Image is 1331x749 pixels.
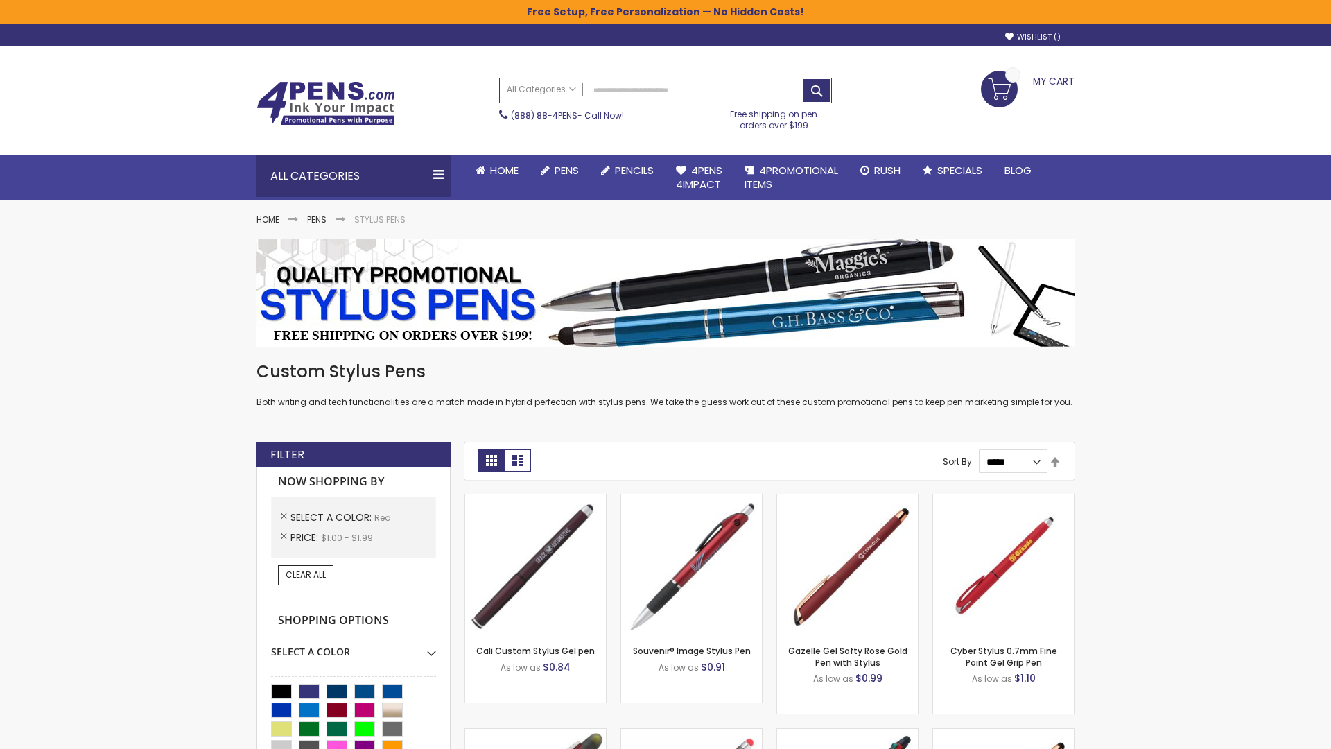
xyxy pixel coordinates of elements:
span: Home [490,163,519,178]
span: $1.00 - $1.99 [321,532,373,544]
span: Pens [555,163,579,178]
span: Red [374,512,391,524]
span: All Categories [507,84,576,95]
a: All Categories [500,78,583,101]
div: Select A Color [271,635,436,659]
span: Blog [1004,163,1032,178]
strong: Now Shopping by [271,467,436,497]
a: Rush [849,155,912,186]
span: Price [290,531,321,544]
a: Cyber Stylus 0.7mm Fine Point Gel Grip Pen-Red [933,494,1074,506]
a: Wishlist [1005,32,1061,42]
strong: Grid [478,449,505,472]
a: Blog [993,155,1043,186]
a: Cali Custom Stylus Gel pen-Red [465,494,606,506]
a: Souvenir® Image Stylus Pen-Red [621,494,762,506]
a: (888) 88-4PENS [511,110,577,121]
span: Pencils [615,163,654,178]
a: Islander Softy Gel with Stylus - ColorJet Imprint-Red [621,728,762,740]
strong: Filter [270,447,304,463]
a: Pens [530,155,590,186]
span: As low as [659,662,699,673]
a: Souvenir® Jalan Highlighter Stylus Pen Combo-Red [465,728,606,740]
a: Souvenir® Image Stylus Pen [633,645,751,657]
a: Home [256,214,279,225]
h1: Custom Stylus Pens [256,361,1075,383]
img: Cali Custom Stylus Gel pen-Red [465,494,606,635]
a: Pens [307,214,327,225]
div: Free shipping on pen orders over $199 [716,103,833,131]
img: Gazelle Gel Softy Rose Gold Pen with Stylus-Red [777,494,918,635]
span: - Call Now! [511,110,624,121]
a: 4PROMOTIONALITEMS [733,155,849,200]
span: As low as [501,662,541,673]
span: As low as [813,673,853,685]
span: 4Pens 4impact [676,163,722,191]
a: Specials [912,155,993,186]
span: As low as [972,673,1012,685]
strong: Shopping Options [271,606,436,636]
span: Specials [937,163,982,178]
a: Cali Custom Stylus Gel pen [476,645,595,657]
div: Both writing and tech functionalities are a match made in hybrid perfection with stylus pens. We ... [256,361,1075,408]
span: $0.84 [543,660,571,674]
div: All Categories [256,155,451,197]
img: Souvenir® Image Stylus Pen-Red [621,494,762,635]
a: Gazelle Gel Softy Rose Gold Pen with Stylus [788,645,907,668]
a: Home [464,155,530,186]
img: 4Pens Custom Pens and Promotional Products [256,81,395,126]
a: Orbitor 4 Color Assorted Ink Metallic Stylus Pens-Red [777,728,918,740]
strong: Stylus Pens [354,214,406,225]
span: Clear All [286,569,326,580]
a: Gazelle Gel Softy Rose Gold Pen with Stylus-Red [777,494,918,506]
a: Cyber Stylus 0.7mm Fine Point Gel Grip Pen [950,645,1057,668]
img: Stylus Pens [256,239,1075,347]
a: 4Pens4impact [665,155,733,200]
span: $0.99 [855,671,882,685]
span: Select A Color [290,510,374,524]
a: Pencils [590,155,665,186]
a: Clear All [278,565,333,585]
span: $1.10 [1014,671,1036,685]
label: Sort By [943,456,972,467]
span: $0.91 [701,660,725,674]
img: Cyber Stylus 0.7mm Fine Point Gel Grip Pen-Red [933,494,1074,635]
span: Rush [874,163,901,178]
span: 4PROMOTIONAL ITEMS [745,163,838,191]
a: Gazelle Gel Softy Rose Gold Pen with Stylus - ColorJet-Red [933,728,1074,740]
